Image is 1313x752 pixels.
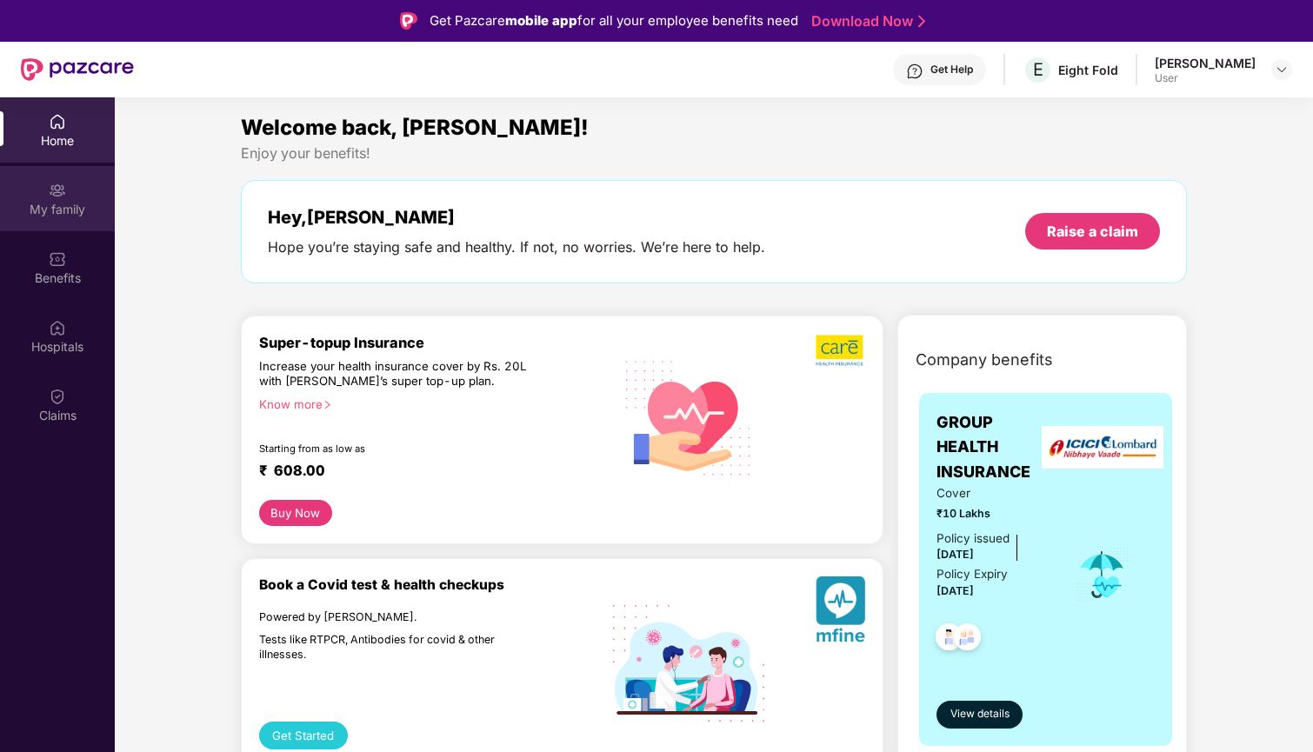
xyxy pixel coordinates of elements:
[1058,62,1118,78] div: Eight Fold
[816,334,865,367] img: b5dec4f62d2307b9de63beb79f102df3.png
[505,12,577,29] strong: mobile app
[259,443,539,455] div: Starting from as low as
[613,605,764,722] img: svg+xml;base64,PHN2ZyB4bWxucz0iaHR0cDovL3d3dy53My5vcmcvMjAwMC9zdmciIHdpZHRoPSIxOTIiIGhlaWdodD0iMT...
[259,359,537,389] div: Increase your health insurance cover by Rs. 20L with [PERSON_NAME]’s super top-up plan.
[936,548,974,561] span: [DATE]
[400,12,417,30] img: Logo
[259,397,603,409] div: Know more
[936,529,1010,548] div: Policy issued
[259,334,613,351] div: Super-topup Insurance
[268,207,765,228] div: Hey, [PERSON_NAME]
[936,484,1050,502] span: Cover
[259,610,537,625] div: Powered by [PERSON_NAME].
[936,584,974,597] span: [DATE]
[930,63,973,77] div: Get Help
[936,701,1023,729] button: View details
[1042,426,1163,469] img: insurerLogo
[49,388,66,405] img: svg+xml;base64,PHN2ZyBpZD0iQ2xhaW0iIHhtbG5zPSJodHRwOi8vd3d3LnczLm9yZy8yMDAwL3N2ZyIgd2lkdGg9IjIwIi...
[936,410,1050,484] span: GROUP HEALTH INSURANCE
[1033,59,1043,80] span: E
[811,12,920,30] a: Download Now
[936,565,1008,583] div: Policy Expiry
[268,238,765,256] div: Hope you’re staying safe and healthy. If not, no worries. We’re here to help.
[906,63,923,80] img: svg+xml;base64,PHN2ZyBpZD0iSGVscC0zMngzMiIgeG1sbnM9Imh0dHA6Ly93d3cudzMub3JnLzIwMDAvc3ZnIiB3aWR0aD...
[946,618,989,661] img: svg+xml;base64,PHN2ZyB4bWxucz0iaHR0cDovL3d3dy53My5vcmcvMjAwMC9zdmciIHdpZHRoPSI0OC45NDMiIGhlaWdodD...
[916,348,1053,372] span: Company benefits
[49,113,66,130] img: svg+xml;base64,PHN2ZyBpZD0iSG9tZSIgeG1sbnM9Imh0dHA6Ly93d3cudzMub3JnLzIwMDAvc3ZnIiB3aWR0aD0iMjAiIG...
[21,58,134,81] img: New Pazcare Logo
[49,250,66,268] img: svg+xml;base64,PHN2ZyBpZD0iQmVuZWZpdHMiIHhtbG5zPSJodHRwOi8vd3d3LnczLm9yZy8yMDAwL3N2ZyIgd2lkdGg9Ij...
[259,462,596,482] div: ₹ 608.00
[1047,222,1138,241] div: Raise a claim
[259,722,348,749] button: Get Started
[918,12,925,30] img: Stroke
[259,576,613,593] div: Book a Covid test & health checkups
[928,618,970,661] img: svg+xml;base64,PHN2ZyB4bWxucz0iaHR0cDovL3d3dy53My5vcmcvMjAwMC9zdmciIHdpZHRoPSI0OC45NDMiIGhlaWdodD...
[1275,63,1289,77] img: svg+xml;base64,PHN2ZyBpZD0iRHJvcGRvd24tMzJ4MzIiIHhtbG5zPSJodHRwOi8vd3d3LnczLm9yZy8yMDAwL3N2ZyIgd2...
[49,182,66,199] img: svg+xml;base64,PHN2ZyB3aWR0aD0iMjAiIGhlaWdodD0iMjAiIHZpZXdCb3g9IjAgMCAyMCAyMCIgZmlsbD0ibm9uZSIgeG...
[241,144,1187,163] div: Enjoy your benefits!
[950,706,1010,722] span: View details
[816,576,865,649] img: svg+xml;base64,PHN2ZyB4bWxucz0iaHR0cDovL3d3dy53My5vcmcvMjAwMC9zdmciIHhtbG5zOnhsaW5rPSJodHRwOi8vd3...
[936,505,1050,522] span: ₹10 Lakhs
[241,115,589,140] span: Welcome back, [PERSON_NAME]!
[1155,55,1256,71] div: [PERSON_NAME]
[259,500,332,526] button: Buy Now
[323,400,332,409] span: right
[259,633,537,662] div: Tests like RTPCR, Antibodies for covid & other illnesses.
[1074,546,1130,603] img: icon
[613,340,764,494] img: svg+xml;base64,PHN2ZyB4bWxucz0iaHR0cDovL3d3dy53My5vcmcvMjAwMC9zdmciIHhtbG5zOnhsaW5rPSJodHRwOi8vd3...
[49,319,66,336] img: svg+xml;base64,PHN2ZyBpZD0iSG9zcGl0YWxzIiB4bWxucz0iaHR0cDovL3d3dy53My5vcmcvMjAwMC9zdmciIHdpZHRoPS...
[430,10,798,31] div: Get Pazcare for all your employee benefits need
[1155,71,1256,85] div: User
